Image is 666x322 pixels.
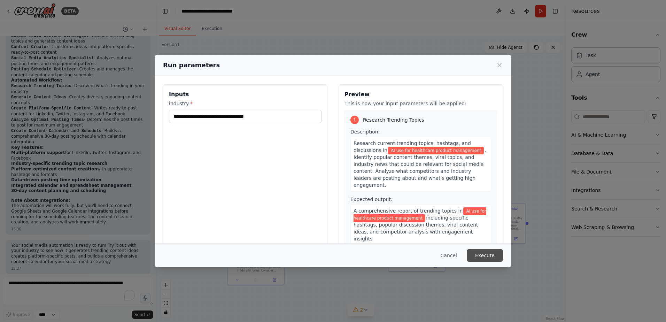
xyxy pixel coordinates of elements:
button: Cancel [435,249,463,262]
button: Execute [467,249,503,262]
span: Expected output: [350,197,393,202]
span: Research current trending topics, hashtags, and discussions in [354,140,471,153]
span: Description: [350,129,380,135]
div: 1 [350,116,359,124]
span: A comprehensive report of trending topics in [354,208,463,214]
p: This is how your input parameters will be applied: [344,100,497,107]
h2: Run parameters [163,60,220,70]
span: Variable: industry [388,147,484,154]
label: industry [169,100,322,107]
span: Variable: industry [354,207,486,222]
h3: Inputs [169,90,322,99]
span: Research Trending Topics [363,116,424,123]
h3: Preview [344,90,497,99]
